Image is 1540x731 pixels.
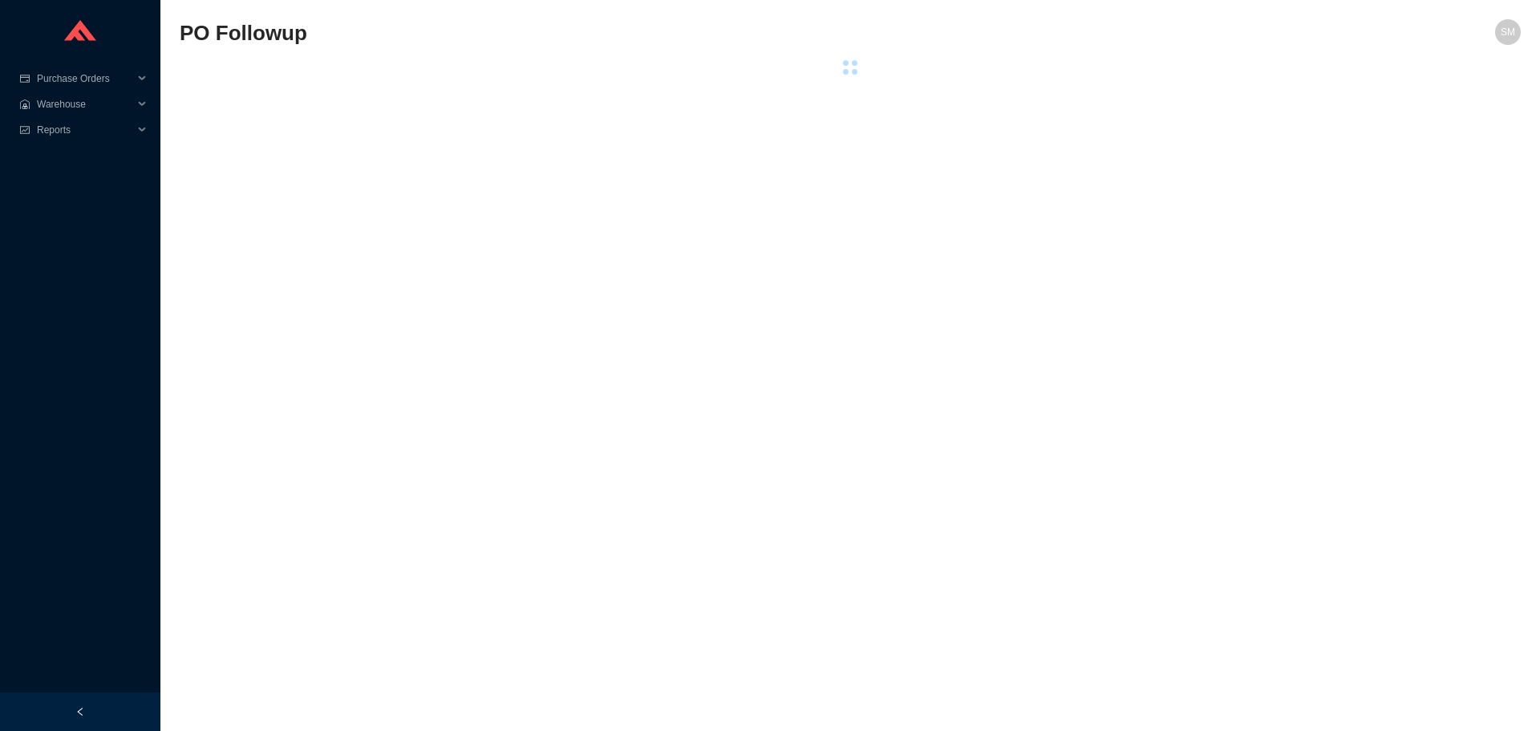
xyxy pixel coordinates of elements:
[37,66,133,91] span: Purchase Orders
[19,125,30,135] span: fund
[180,19,1185,47] h2: PO Followup
[37,91,133,117] span: Warehouse
[37,117,133,143] span: Reports
[1501,19,1515,45] span: SM
[19,74,30,83] span: credit-card
[75,707,85,717] span: left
